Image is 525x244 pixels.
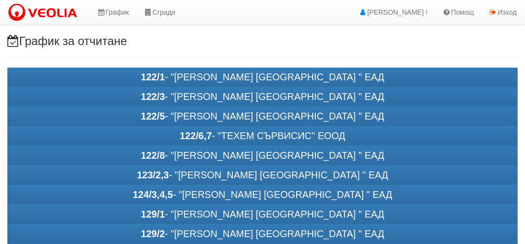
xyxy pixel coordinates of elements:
span: - "[PERSON_NAME] [GEOGRAPHIC_DATA] " ЕАД [141,111,384,122]
span: - "[PERSON_NAME] [GEOGRAPHIC_DATA] " ЕАД [141,228,384,239]
h3: График за отчитане [7,35,518,48]
b: 129/2 [141,228,165,239]
img: VeoliaLogo.png [7,2,82,23]
b: 124/3,4,5 [133,189,173,200]
span: - "[PERSON_NAME] [GEOGRAPHIC_DATA] " ЕАД [141,91,384,102]
b: 122/3 [141,91,165,102]
span: - "[PERSON_NAME] [GEOGRAPHIC_DATA] " ЕАД [141,209,384,220]
b: 122/5 [141,111,165,122]
b: 123/2,3 [137,170,169,180]
span: - "[PERSON_NAME] [GEOGRAPHIC_DATA] " ЕАД [141,72,384,82]
b: 122/1 [141,72,165,82]
b: 122/6,7 [180,130,212,141]
span: - "[PERSON_NAME] [GEOGRAPHIC_DATA] " ЕАД [141,150,384,161]
span: - "[PERSON_NAME] [GEOGRAPHIC_DATA] " ЕАД [137,170,388,180]
b: 122/8 [141,150,165,161]
span: - "[PERSON_NAME] [GEOGRAPHIC_DATA] " ЕАД [133,189,392,200]
b: 129/1 [141,209,165,220]
span: - "ТЕХЕМ СЪРВИСИС" ЕООД [180,130,346,141]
